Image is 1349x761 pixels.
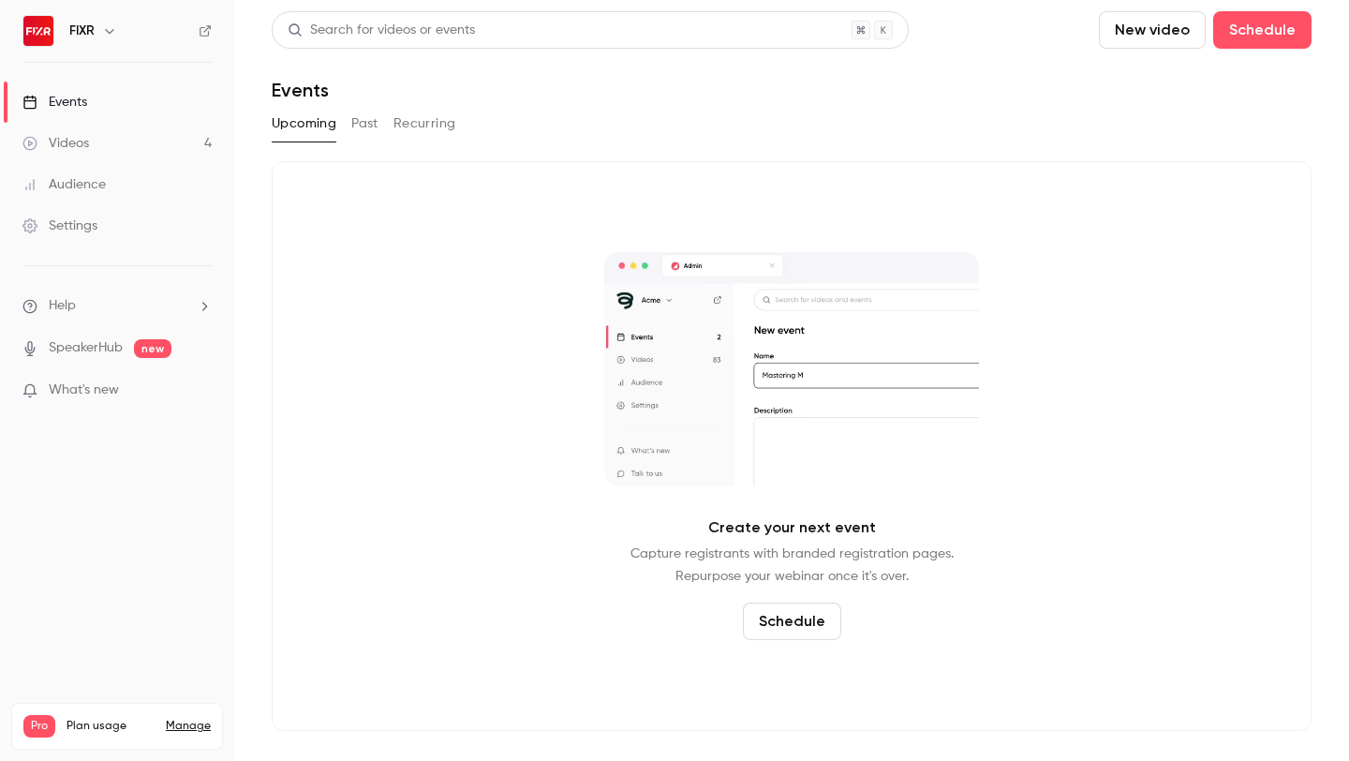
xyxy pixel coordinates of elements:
span: Pro [23,715,55,738]
span: new [134,339,171,358]
div: Search for videos or events [288,21,475,40]
span: Plan usage [67,719,155,734]
div: Videos [22,134,89,153]
h1: Events [272,79,329,101]
img: FIXR [23,16,53,46]
button: Recurring [393,109,456,139]
li: help-dropdown-opener [22,296,212,316]
div: Settings [22,216,97,235]
iframe: Noticeable Trigger [189,382,212,399]
h6: FIXR [69,22,95,40]
div: Events [22,93,87,112]
a: Manage [166,719,211,734]
div: Audience [22,175,106,194]
a: SpeakerHub [49,338,123,358]
button: Schedule [1213,11,1312,49]
button: New video [1099,11,1206,49]
button: Past [351,109,378,139]
p: Capture registrants with branded registration pages. Repurpose your webinar once it's over. [630,543,954,588]
p: Create your next event [708,516,876,539]
button: Upcoming [272,109,336,139]
button: Schedule [743,603,841,640]
span: What's new [49,380,119,400]
span: Help [49,296,76,316]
